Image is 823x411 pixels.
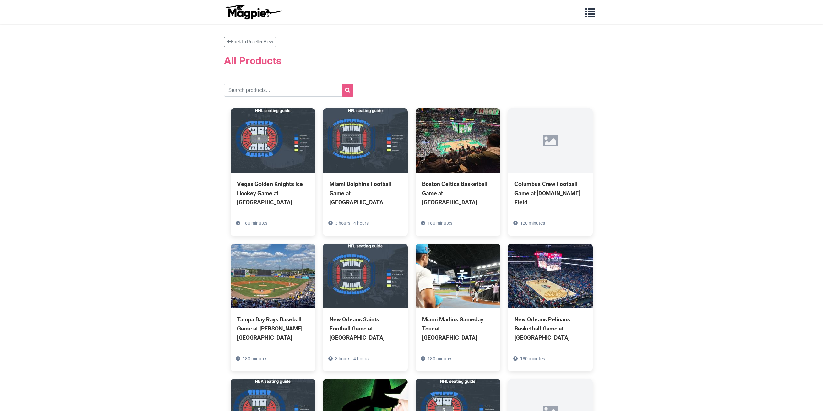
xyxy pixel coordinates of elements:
span: 180 minutes [243,356,267,361]
a: New Orleans Pelicans Basketball Game at [GEOGRAPHIC_DATA] 180 minutes [508,244,593,371]
h2: All Products [224,51,599,71]
span: 120 minutes [520,221,545,226]
div: Vegas Golden Knights Ice Hockey Game at [GEOGRAPHIC_DATA] [237,179,309,207]
img: New Orleans Saints Football Game at Caesars Superdome [323,244,408,308]
span: 180 minutes [520,356,545,361]
img: logo-ab69f6fb50320c5b225c76a69d11143b.png [224,4,282,20]
div: Miami Dolphins Football Game at [GEOGRAPHIC_DATA] [330,179,401,207]
a: Columbus Crew Football Game at [DOMAIN_NAME] Field 120 minutes [508,108,593,236]
span: 3 hours - 4 hours [335,356,369,361]
a: Vegas Golden Knights Ice Hockey Game at [GEOGRAPHIC_DATA] 180 minutes [231,108,315,236]
div: New Orleans Pelicans Basketball Game at [GEOGRAPHIC_DATA] [514,315,586,342]
a: New Orleans Saints Football Game at [GEOGRAPHIC_DATA] 3 hours - 4 hours [323,244,408,371]
input: Search products... [224,84,353,97]
div: Columbus Crew Football Game at [DOMAIN_NAME] Field [514,179,586,207]
a: Tampa Bay Rays Baseball Game at [PERSON_NAME][GEOGRAPHIC_DATA] 180 minutes [231,244,315,371]
a: Back to Reseller View [224,37,276,47]
span: 180 minutes [243,221,267,226]
img: Vegas Golden Knights Ice Hockey Game at T-Mobile Arena [231,108,315,173]
div: New Orleans Saints Football Game at [GEOGRAPHIC_DATA] [330,315,401,342]
span: 180 minutes [428,356,452,361]
img: Boston Celtics Basketball Game at TD Garden [416,108,500,173]
span: 180 minutes [428,221,452,226]
a: Miami Dolphins Football Game at [GEOGRAPHIC_DATA] 3 hours - 4 hours [323,108,408,236]
div: Boston Celtics Basketball Game at [GEOGRAPHIC_DATA] [422,179,494,207]
img: New Orleans Pelicans Basketball Game at Smoothie King Center [508,244,593,308]
a: Miami Marlins Gameday Tour at [GEOGRAPHIC_DATA] 180 minutes [416,244,500,371]
div: Tampa Bay Rays Baseball Game at [PERSON_NAME][GEOGRAPHIC_DATA] [237,315,309,342]
a: Boston Celtics Basketball Game at [GEOGRAPHIC_DATA] 180 minutes [416,108,500,236]
img: Miami Marlins Gameday Tour at LoanDepot Park [416,244,500,308]
span: 3 hours - 4 hours [335,221,369,226]
img: Tampa Bay Rays Baseball Game at George M. Steinbrenner Field [231,244,315,308]
img: Miami Dolphins Football Game at Hard Rock Stadium [323,108,408,173]
div: Miami Marlins Gameday Tour at [GEOGRAPHIC_DATA] [422,315,494,342]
